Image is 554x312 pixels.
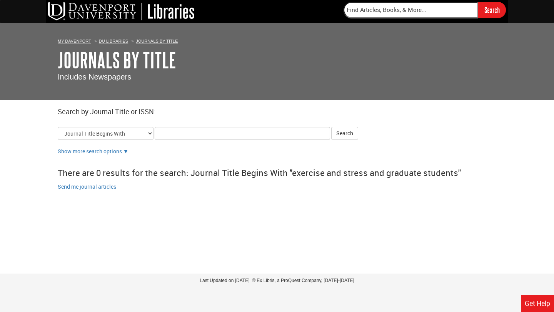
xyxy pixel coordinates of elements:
[521,295,554,312] a: Get Help
[48,2,194,20] img: DU Libraries
[478,2,506,18] input: Search
[58,39,91,43] a: My Davenport
[58,37,496,45] ol: Breadcrumbs
[123,148,128,155] a: Show more search options
[58,108,496,116] h2: Search by Journal Title or ISSN:
[58,163,496,183] div: There are 0 results for the search: Journal Title Begins With "exercise and stress and graduate s...
[136,39,178,43] a: Journals By Title
[99,39,128,43] a: DU Libraries
[58,71,496,83] p: Includes Newspapers
[58,183,116,190] a: Send me journal articles
[331,127,358,140] button: Search
[58,48,176,72] a: Journals By Title
[58,148,122,155] a: Show more search options
[344,2,478,18] input: Find Articles, Books, & More...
